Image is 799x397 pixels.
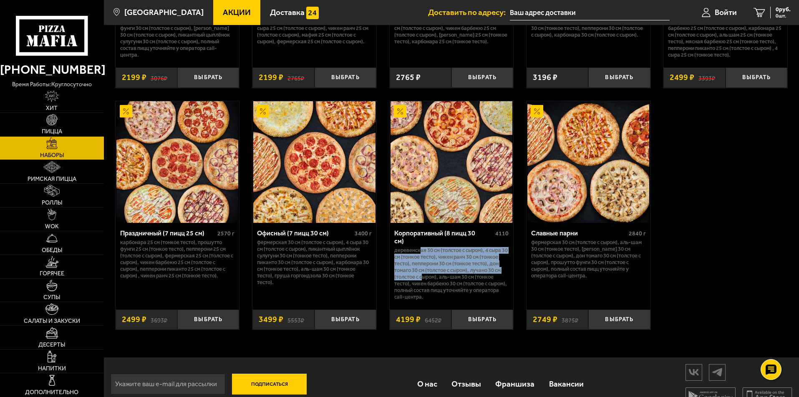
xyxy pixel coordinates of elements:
button: Выбрать [315,67,376,88]
span: Доставить по адресу: [428,8,510,16]
span: Салаты и закуски [24,318,80,324]
button: Выбрать [588,67,650,88]
img: Славные парни [527,101,649,223]
img: Офисный (7 пицц 30 см) [253,101,375,223]
span: 0 шт. [776,13,791,18]
a: АкционныйОфисный (7 пицц 30 см) [252,101,376,223]
div: Славные парни [531,229,627,237]
span: 3196 ₽ [533,73,557,82]
span: Десерты [38,342,65,348]
a: АкционныйКорпоративный (8 пицц 30 см) [390,101,514,223]
span: 4110 [495,230,509,237]
span: 2570 г [217,230,234,237]
button: Выбрать [451,310,513,330]
s: 3076 ₽ [151,73,167,82]
img: Корпоративный (8 пицц 30 см) [391,101,512,223]
img: tg [709,365,725,380]
s: 5553 ₽ [287,315,304,324]
span: 0 руб. [776,7,791,12]
p: Фермерская 30 см (толстое с сыром), Аль-Шам 30 см (тонкое тесто), [PERSON_NAME] 30 см (толстое с ... [531,239,646,279]
p: Деревенская 30 см (толстое с сыром), 4 сыра 30 см (тонкое тесто), Чикен Ранч 30 см (тонкое тесто)... [394,247,509,300]
a: АкционныйПраздничный (7 пицц 25 см) [116,101,239,223]
span: 3400 г [355,230,372,237]
span: Доставка [270,8,305,16]
button: Выбрать [315,310,376,330]
div: Праздничный (7 пицц 25 см) [120,229,216,237]
img: Акционный [394,105,406,117]
span: 2499 ₽ [670,73,694,82]
div: Офисный (7 пицц 30 см) [257,229,353,237]
span: 2840 г [629,230,646,237]
img: Акционный [120,105,132,117]
span: Наборы [40,152,64,158]
s: 3393 ₽ [698,73,715,82]
p: Карбонара 30 см (толстое с сыром), Прошутто Фунги 30 см (толстое с сыром), [PERSON_NAME] 30 см (т... [120,18,235,58]
span: Роллы [42,200,62,206]
span: Обеды [42,247,62,253]
span: 3499 ₽ [259,315,283,324]
s: 3875 ₽ [562,315,578,324]
span: Войти [715,8,737,16]
img: Праздничный (7 пицц 25 см) [116,101,238,223]
p: Чикен Ранч 25 см (толстое с сыром), Чикен Барбекю 25 см (толстое с сыром), Карбонара 25 см (толст... [668,18,783,58]
input: Укажите ваш e-mail для рассылки [111,374,225,395]
a: АкционныйСлавные парни [527,101,650,223]
span: Акции [223,8,251,16]
span: 2499 ₽ [122,315,146,324]
button: Выбрать [177,67,239,88]
button: Выбрать [726,67,787,88]
input: Ваш адрес доставки [510,5,670,20]
img: vk [686,365,702,380]
p: Фермерская 30 см (тонкое тесто), Чикен Ранч 30 см (тонкое тесто), Пепперони 30 см (толстое с сыро... [531,18,646,38]
span: 2199 ₽ [122,73,146,82]
span: Пицца [42,129,62,135]
span: Супы [43,295,60,300]
span: Римская пицца [28,176,76,182]
span: 2199 ₽ [259,73,283,82]
span: WOK [45,224,59,230]
p: Карбонара 25 см (тонкое тесто), Прошутто Фунги 25 см (тонкое тесто), Пепперони 25 см (толстое с с... [120,239,235,279]
span: Горячее [40,271,64,277]
button: Выбрать [588,310,650,330]
img: Акционный [531,105,543,117]
p: Мясная Барбекю 25 см (толстое с сыром), 4 сыра 25 см (толстое с сыром), Чикен Ранч 25 см (толстое... [257,18,372,45]
span: [GEOGRAPHIC_DATA] [124,8,204,16]
button: Подписаться [232,374,307,395]
button: Выбрать [177,310,239,330]
s: 3693 ₽ [151,315,167,324]
img: Акционный [257,105,269,117]
span: Дополнительно [25,390,78,395]
button: Выбрать [451,67,513,88]
span: 2765 ₽ [396,73,421,82]
p: Чикен Ранч 25 см (толстое с сыром), Дракон 25 см (толстое с сыром), Чикен Барбекю 25 см (толстое ... [394,18,509,45]
s: 6452 ₽ [425,315,441,324]
img: 15daf4d41897b9f0e9f617042186c801.svg [306,7,319,19]
span: Хит [46,105,58,111]
p: Фермерская 30 см (толстое с сыром), 4 сыра 30 см (толстое с сыром), Пикантный цыплёнок сулугуни 3... [257,239,372,286]
s: 2765 ₽ [287,73,304,82]
span: Напитки [38,366,66,372]
span: 2749 ₽ [533,315,557,324]
div: Корпоративный (8 пицц 30 см) [394,229,494,245]
span: 4199 ₽ [396,315,421,324]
